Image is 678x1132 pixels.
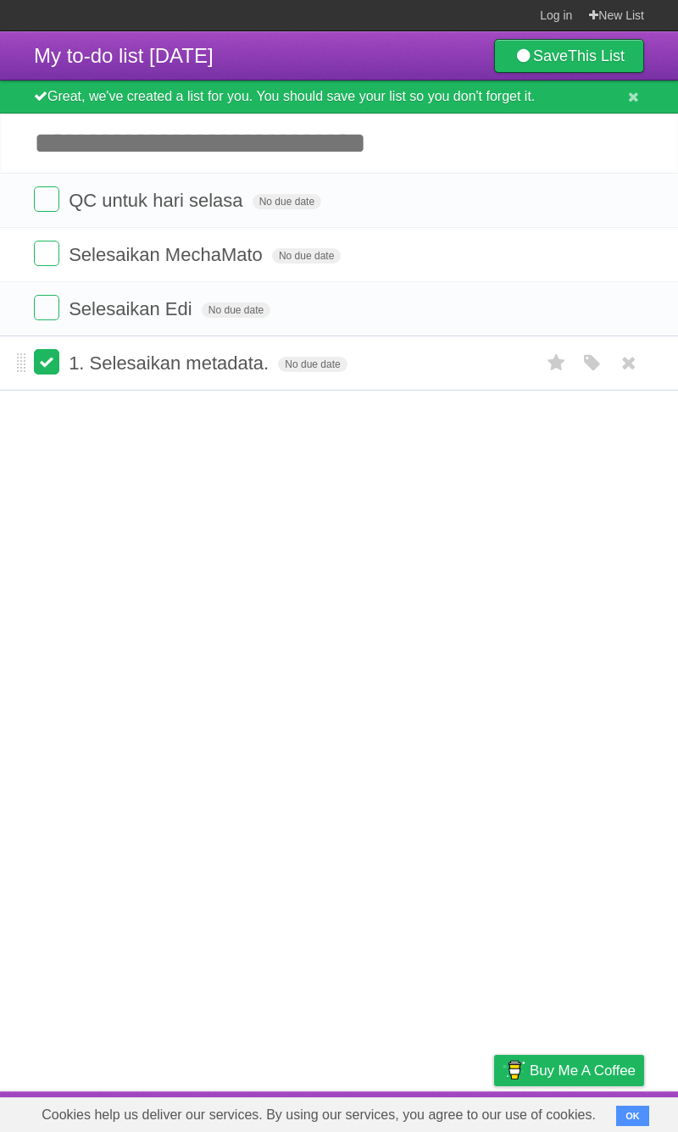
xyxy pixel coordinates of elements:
span: Selesaikan MechaMato [69,244,267,265]
span: Cookies help us deliver our services. By using our services, you agree to our use of cookies. [25,1098,613,1132]
span: My to-do list [DATE] [34,44,214,67]
span: Selesaikan Edi [69,298,197,319]
span: No due date [253,194,321,209]
label: Done [34,241,59,266]
b: This List [568,47,625,64]
label: Done [34,295,59,320]
a: Developers [325,1096,393,1128]
span: No due date [272,248,341,264]
label: Star task [541,241,573,269]
a: Buy me a coffee [494,1055,644,1086]
label: Star task [541,295,573,323]
a: Suggest a feature [537,1096,644,1128]
a: Privacy [472,1096,516,1128]
span: No due date [278,357,347,372]
label: Done [34,349,59,375]
label: Star task [541,349,573,377]
a: About [269,1096,304,1128]
span: 1. Selesaikan metadata. [69,352,273,374]
a: SaveThis List [494,39,644,73]
label: Star task [541,186,573,214]
a: Terms [414,1096,452,1128]
label: Done [34,186,59,212]
img: Buy me a coffee [503,1056,525,1085]
span: Buy me a coffee [530,1056,636,1085]
span: No due date [202,302,270,318]
button: OK [616,1106,649,1126]
span: QC untuk hari selasa [69,190,247,211]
